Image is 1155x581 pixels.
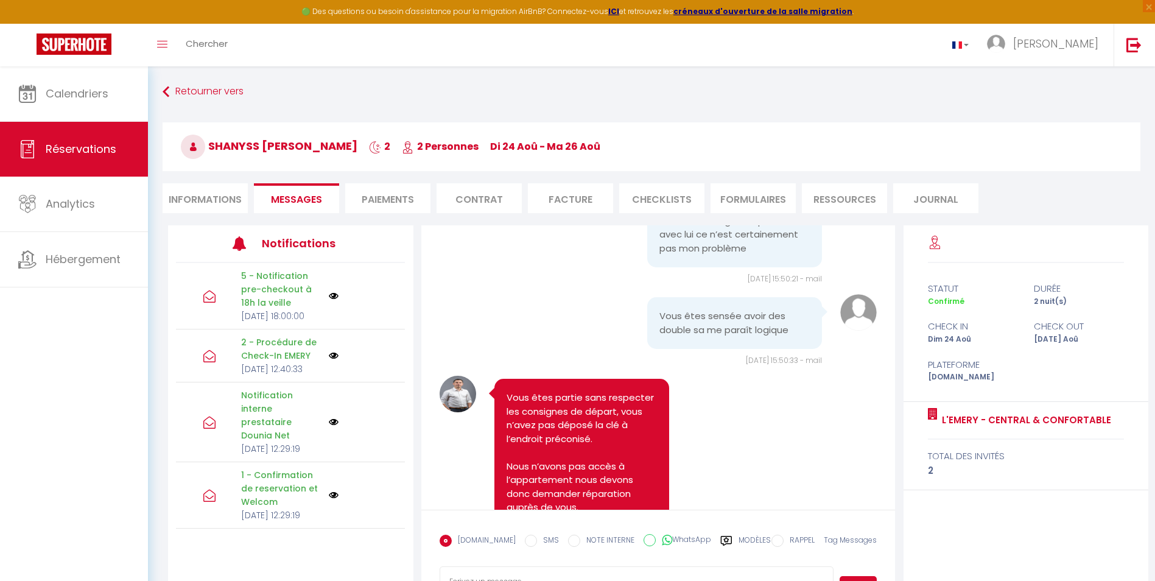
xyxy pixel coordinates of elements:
[271,192,322,206] span: Messages
[746,355,822,365] span: [DATE] 15:50:33 - mail
[978,24,1114,66] a: ... [PERSON_NAME]
[241,389,321,442] p: Notification interne prestataire Dounia Net
[1126,37,1142,52] img: logout
[920,371,1026,383] div: [DOMAIN_NAME]
[437,183,522,213] li: Contrat
[46,196,95,211] span: Analytics
[402,139,479,153] span: 2 Personnes
[507,391,658,569] pre: Vous êtes partie sans respecter les consignes de départ, vous n’avez pas déposé la clé à l’endroi...
[10,5,46,41] button: Ouvrir le widget de chat LiveChat
[163,81,1140,103] a: Retourner vers
[1013,36,1098,51] span: [PERSON_NAME]
[784,535,815,548] label: RAPPEL
[580,535,634,548] label: NOTE INTERNE
[329,417,339,427] img: NO IMAGE
[241,269,321,309] p: 5 - Notification pre-checkout à 18h la veille
[711,183,796,213] li: FORMULAIRES
[241,336,321,362] p: 2 - Procédure de Check-In EMERY
[440,376,476,412] img: 17222835379623.jpg
[46,141,116,157] span: Réservations
[1026,319,1132,334] div: check out
[37,33,111,55] img: Super Booking
[329,351,339,361] img: NO IMAGE
[824,535,877,545] span: Tag Messages
[920,334,1026,345] div: Dim 24 Aoû
[1026,296,1132,308] div: 2 nuit(s)
[329,291,339,301] img: NO IMAGE
[241,442,321,456] p: [DATE] 12:29:19
[987,35,1005,53] img: ...
[345,183,430,213] li: Paiements
[262,230,357,257] h3: Notifications
[920,319,1026,334] div: check in
[656,534,711,548] label: WhatsApp
[673,6,852,16] a: créneaux d'ouverture de la salle migration
[659,309,810,337] pre: Vous êtes sensée avoir des double sa me paraît logique
[748,273,822,284] span: [DATE] 15:50:21 - mail
[893,183,978,213] li: Journal
[659,200,810,255] pre: Vous allez appeler votre locataire et régler ce problème avec lui ce n’est certainement pas mon p...
[163,183,248,213] li: Informations
[181,138,357,153] span: Shanyss [PERSON_NAME]
[802,183,887,213] li: Ressources
[920,357,1026,372] div: Plateforme
[46,86,108,101] span: Calendriers
[329,490,339,500] img: NO IMAGE
[241,309,321,323] p: [DATE] 18:00:00
[369,139,390,153] span: 2
[619,183,704,213] li: CHECKLISTS
[537,535,559,548] label: SMS
[46,252,121,267] span: Hébergement
[528,183,613,213] li: Facture
[920,281,1026,296] div: statut
[490,139,600,153] span: di 24 Aoû - ma 26 Aoû
[928,296,964,306] span: Confirmé
[608,6,619,16] a: ICI
[452,535,516,548] label: [DOMAIN_NAME]
[928,463,1124,478] div: 2
[241,468,321,509] p: 1 - Confirmation de reservation et Welcom
[241,362,321,376] p: [DATE] 12:40:33
[186,37,228,50] span: Chercher
[241,509,321,522] p: [DATE] 12:29:19
[177,24,237,66] a: Chercher
[938,413,1111,428] a: L'Emery - Central & Confortable
[1026,281,1132,296] div: durée
[739,535,771,556] label: Modèles
[1026,334,1132,345] div: [DATE] Aoû
[840,294,877,331] img: avatar.png
[928,449,1124,463] div: total des invités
